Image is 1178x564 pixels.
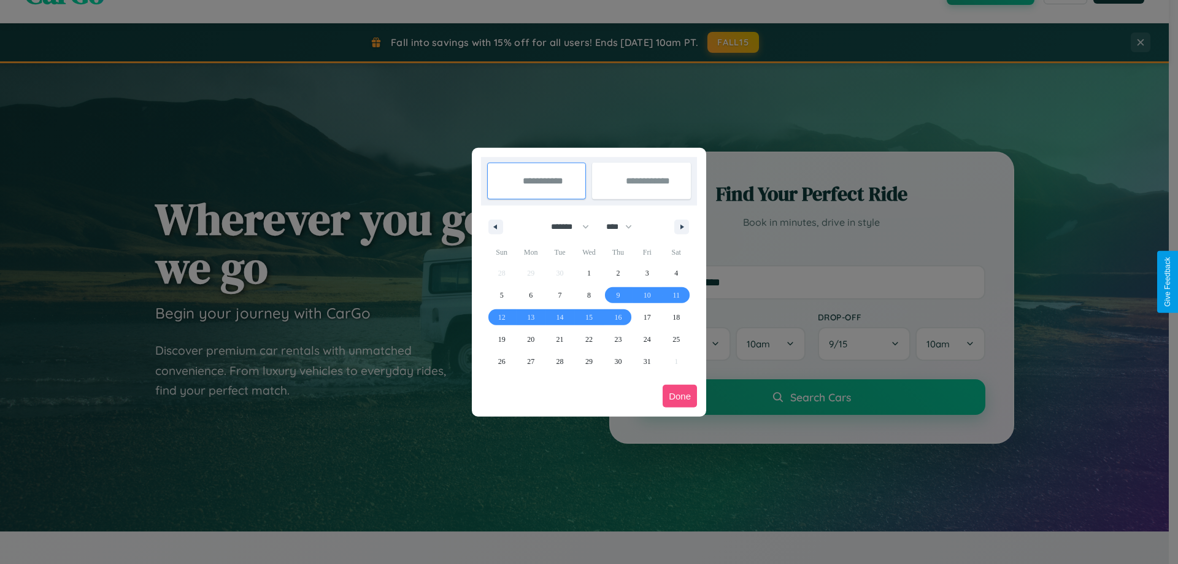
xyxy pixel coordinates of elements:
[585,306,593,328] span: 15
[644,328,651,350] span: 24
[545,242,574,262] span: Tue
[633,306,661,328] button: 17
[614,350,622,373] span: 30
[644,350,651,373] span: 31
[516,328,545,350] button: 20
[498,350,506,373] span: 26
[616,284,620,306] span: 9
[558,284,562,306] span: 7
[672,328,680,350] span: 25
[662,284,691,306] button: 11
[604,242,633,262] span: Thu
[633,262,661,284] button: 3
[545,350,574,373] button: 28
[604,306,633,328] button: 16
[616,262,620,284] span: 2
[487,328,516,350] button: 19
[574,262,603,284] button: 1
[604,328,633,350] button: 23
[529,284,533,306] span: 6
[644,306,651,328] span: 17
[487,284,516,306] button: 5
[1163,257,1172,307] div: Give Feedback
[498,328,506,350] span: 19
[556,328,564,350] span: 21
[587,284,591,306] span: 8
[645,262,649,284] span: 3
[662,306,691,328] button: 18
[545,284,574,306] button: 7
[633,284,661,306] button: 10
[604,284,633,306] button: 9
[585,350,593,373] span: 29
[614,328,622,350] span: 23
[574,306,603,328] button: 15
[662,262,691,284] button: 4
[487,242,516,262] span: Sun
[527,350,534,373] span: 27
[633,350,661,373] button: 31
[662,242,691,262] span: Sat
[545,306,574,328] button: 14
[516,306,545,328] button: 13
[604,262,633,284] button: 2
[498,306,506,328] span: 12
[662,328,691,350] button: 25
[614,306,622,328] span: 16
[500,284,504,306] span: 5
[545,328,574,350] button: 21
[574,350,603,373] button: 29
[516,284,545,306] button: 6
[556,306,564,328] span: 14
[487,350,516,373] button: 26
[672,284,680,306] span: 11
[644,284,651,306] span: 10
[574,284,603,306] button: 8
[663,385,697,408] button: Done
[672,306,680,328] span: 18
[587,262,591,284] span: 1
[604,350,633,373] button: 30
[527,328,534,350] span: 20
[556,350,564,373] span: 28
[574,242,603,262] span: Wed
[574,328,603,350] button: 22
[487,306,516,328] button: 12
[516,350,545,373] button: 27
[674,262,678,284] span: 4
[516,242,545,262] span: Mon
[633,242,661,262] span: Fri
[527,306,534,328] span: 13
[633,328,661,350] button: 24
[585,328,593,350] span: 22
